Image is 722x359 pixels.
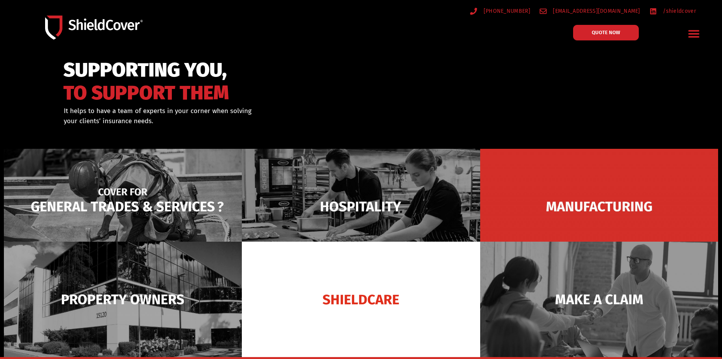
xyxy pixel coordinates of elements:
[650,6,696,16] a: /shieldcover
[64,116,401,126] p: your clients’ insurance needs.
[551,6,640,16] span: [EMAIL_ADDRESS][DOMAIN_NAME]
[573,25,639,40] a: QUOTE NOW
[63,62,229,78] span: SUPPORTING YOU,
[470,6,530,16] a: [PHONE_NUMBER]
[592,30,620,35] span: QUOTE NOW
[685,24,703,43] div: Menu Toggle
[64,106,401,126] div: It helps to have a team of experts in your corner when solving
[661,6,696,16] span: /shieldcover
[482,6,530,16] span: [PHONE_NUMBER]
[540,6,640,16] a: [EMAIL_ADDRESS][DOMAIN_NAME]
[45,16,143,39] img: Shield-Cover-Underwriting-Australia-logo-full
